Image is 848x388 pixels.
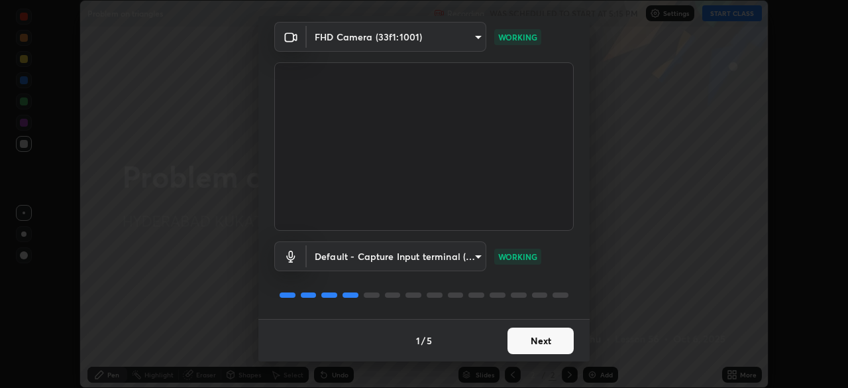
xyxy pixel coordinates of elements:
div: FHD Camera (33f1:1001) [307,22,486,52]
h4: / [421,334,425,348]
p: WORKING [498,251,537,263]
h4: 1 [416,334,420,348]
div: FHD Camera (33f1:1001) [307,241,486,271]
p: WORKING [498,31,537,43]
button: Next [507,328,574,354]
h4: 5 [427,334,432,348]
